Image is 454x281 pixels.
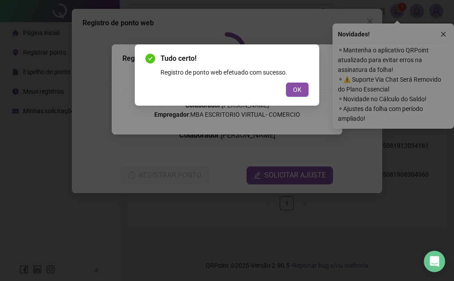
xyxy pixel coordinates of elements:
[145,54,155,63] span: check-circle
[160,67,309,77] div: Registro de ponto web efetuado com sucesso.
[160,53,309,64] span: Tudo certo!
[286,83,309,97] button: OK
[424,251,445,272] div: Open Intercom Messenger
[293,85,301,95] span: OK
